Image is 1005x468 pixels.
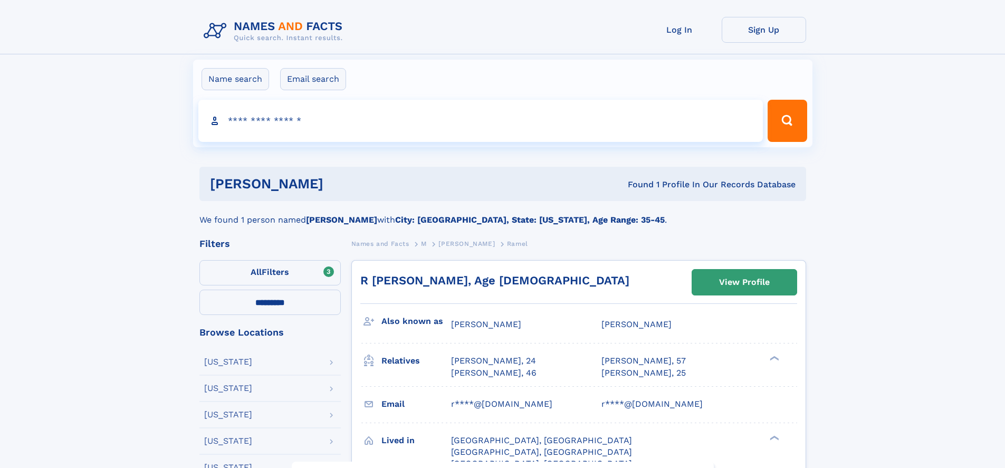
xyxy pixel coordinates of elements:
[251,267,262,277] span: All
[421,237,427,250] a: M
[351,237,409,250] a: Names and Facts
[601,367,686,379] a: [PERSON_NAME], 25
[198,100,763,142] input: search input
[204,358,252,366] div: [US_STATE]
[719,270,770,294] div: View Profile
[507,240,528,247] span: Ramel
[199,17,351,45] img: Logo Names and Facts
[381,312,451,330] h3: Also known as
[637,17,722,43] a: Log In
[421,240,427,247] span: M
[199,260,341,285] label: Filters
[438,237,495,250] a: [PERSON_NAME]
[280,68,346,90] label: Email search
[451,435,632,445] span: [GEOGRAPHIC_DATA], [GEOGRAPHIC_DATA]
[767,355,780,362] div: ❯
[204,437,252,445] div: [US_STATE]
[202,68,269,90] label: Name search
[692,270,797,295] a: View Profile
[199,201,806,226] div: We found 1 person named with .
[306,215,377,225] b: [PERSON_NAME]
[451,447,632,457] span: [GEOGRAPHIC_DATA], [GEOGRAPHIC_DATA]
[199,239,341,249] div: Filters
[722,17,806,43] a: Sign Up
[768,100,807,142] button: Search Button
[475,179,796,190] div: Found 1 Profile In Our Records Database
[395,215,665,225] b: City: [GEOGRAPHIC_DATA], State: [US_STATE], Age Range: 35-45
[451,355,536,367] a: [PERSON_NAME], 24
[381,352,451,370] h3: Relatives
[601,355,686,367] a: [PERSON_NAME], 57
[601,319,672,329] span: [PERSON_NAME]
[438,240,495,247] span: [PERSON_NAME]
[451,319,521,329] span: [PERSON_NAME]
[204,410,252,419] div: [US_STATE]
[451,367,537,379] a: [PERSON_NAME], 46
[381,432,451,450] h3: Lived in
[381,395,451,413] h3: Email
[204,384,252,393] div: [US_STATE]
[767,434,780,441] div: ❯
[210,177,476,190] h1: [PERSON_NAME]
[360,274,629,287] a: R [PERSON_NAME], Age [DEMOGRAPHIC_DATA]
[199,328,341,337] div: Browse Locations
